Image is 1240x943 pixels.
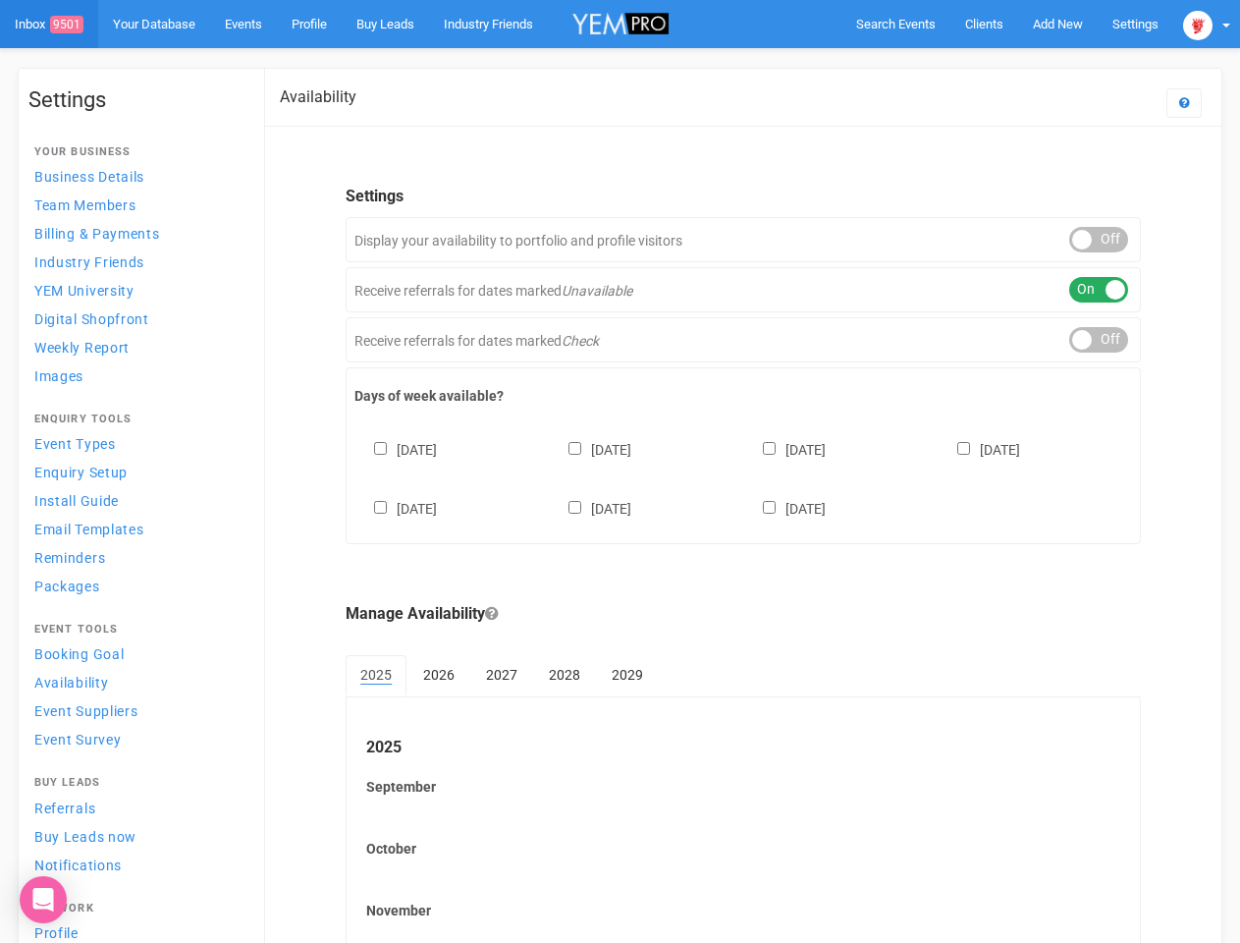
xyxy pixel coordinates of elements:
[549,497,631,519] label: [DATE]
[34,169,144,185] span: Business Details
[34,550,105,566] span: Reminders
[34,197,135,213] span: Team Members
[34,226,160,242] span: Billing & Payments
[34,465,128,480] span: Enquiry Setup
[366,839,1120,859] label: October
[34,311,149,327] span: Digital Shopfront
[408,655,469,694] a: 2026
[354,438,437,460] label: [DATE]
[28,220,244,247] a: Billing & Payments
[366,737,1120,759] legend: 2025
[562,283,632,299] em: Unavailable
[28,516,244,542] a: Email Templates
[28,640,244,667] a: Booking Goal
[34,146,239,158] h4: Your Business
[354,497,437,519] label: [DATE]
[957,442,970,455] input: [DATE]
[28,277,244,304] a: YEM University
[28,459,244,485] a: Enquiry Setup
[965,17,1003,31] span: Clients
[28,697,244,724] a: Event Suppliers
[28,726,244,752] a: Event Survey
[34,903,239,915] h4: Network
[366,777,1120,797] label: September
[34,703,138,719] span: Event Suppliers
[856,17,936,31] span: Search Events
[346,655,406,696] a: 2025
[34,414,239,425] h4: Enquiry Tools
[34,858,122,873] span: Notifications
[34,436,116,452] span: Event Types
[743,497,826,519] label: [DATE]
[34,732,121,748] span: Event Survey
[28,88,244,112] h1: Settings
[763,501,776,514] input: [DATE]
[1183,11,1213,40] img: open-uri20250107-2-1pbi2ie
[28,795,244,821] a: Referrals
[28,544,244,571] a: Reminders
[374,501,387,514] input: [DATE]
[28,823,244,850] a: Buy Leads now
[28,852,244,878] a: Notifications
[28,305,244,332] a: Digital Shopfront
[28,163,244,190] a: Business Details
[471,655,532,694] a: 2027
[34,624,239,636] h4: Event Tools
[34,368,83,384] span: Images
[346,317,1141,362] div: Receive referrals for dates marked
[568,442,581,455] input: [DATE]
[763,442,776,455] input: [DATE]
[562,333,599,349] em: Check
[1033,17,1083,31] span: Add New
[28,430,244,457] a: Event Types
[34,493,119,509] span: Install Guide
[280,88,356,106] h2: Availability
[34,579,100,594] span: Packages
[597,655,658,694] a: 2029
[366,901,1120,920] label: November
[34,675,108,691] span: Availability
[28,573,244,599] a: Packages
[34,340,130,356] span: Weekly Report
[34,777,239,789] h4: Buy Leads
[346,217,1141,262] div: Display your availability to portfolio and profile visitors
[50,16,83,33] span: 9501
[568,501,581,514] input: [DATE]
[938,438,1020,460] label: [DATE]
[346,267,1141,312] div: Receive referrals for dates marked
[549,438,631,460] label: [DATE]
[28,249,244,275] a: Industry Friends
[374,442,387,455] input: [DATE]
[20,876,67,923] div: Open Intercom Messenger
[534,655,595,694] a: 2028
[28,362,244,389] a: Images
[28,669,244,695] a: Availability
[34,522,144,537] span: Email Templates
[354,386,1132,406] label: Days of week available?
[346,603,1141,626] legend: Manage Availability
[743,438,826,460] label: [DATE]
[28,192,244,218] a: Team Members
[34,646,124,662] span: Booking Goal
[28,334,244,361] a: Weekly Report
[34,283,135,299] span: YEM University
[28,487,244,514] a: Install Guide
[346,186,1141,208] legend: Settings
